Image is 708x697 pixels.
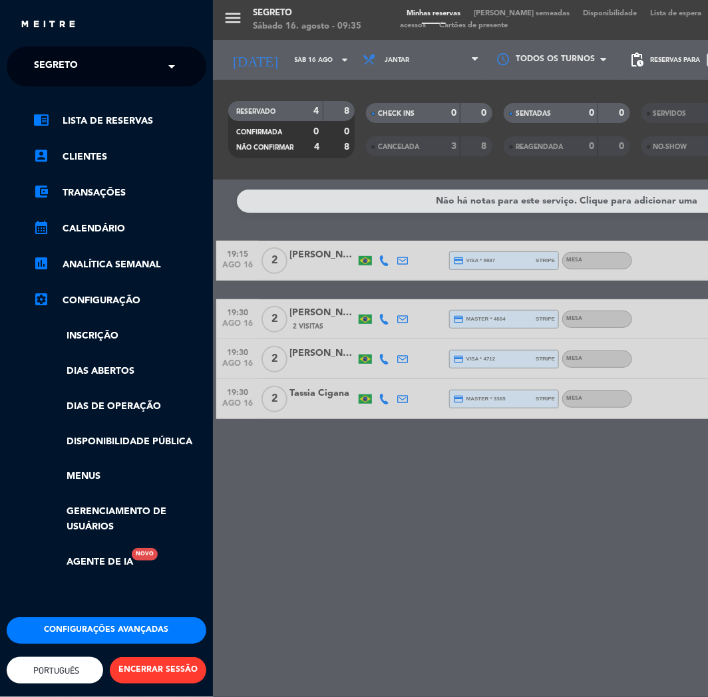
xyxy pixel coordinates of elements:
[33,329,206,344] a: Inscrição
[33,434,206,450] a: Disponibilidade pública
[33,399,206,414] a: Dias de Operação
[33,112,49,128] i: chrome_reader_mode
[33,293,206,309] a: Configuração
[34,53,78,80] span: Segreto
[132,548,158,561] div: Novo
[629,52,645,68] span: pending_actions
[33,291,49,307] i: settings_applications
[33,555,133,570] a: Agente de IANovo
[33,113,206,129] a: chrome_reader_modeLista de Reservas
[33,221,206,237] a: calendar_monthCalendário
[20,20,77,30] img: MEITRE
[33,469,206,484] a: Menus
[33,364,206,379] a: Dias abertos
[7,617,206,644] button: Configurações avançadas
[33,149,206,165] a: account_boxClientes
[33,184,49,200] i: account_balance_wallet
[33,257,206,273] a: assessmentANALÍTICA SEMANAL
[33,148,49,164] i: account_box
[33,255,49,271] i: assessment
[33,219,49,235] i: calendar_month
[110,657,206,684] button: ENCERRAR SESSÃO
[33,504,206,535] a: Gerenciamento de usuários
[33,185,206,201] a: account_balance_walletTransações
[31,666,80,676] span: Português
